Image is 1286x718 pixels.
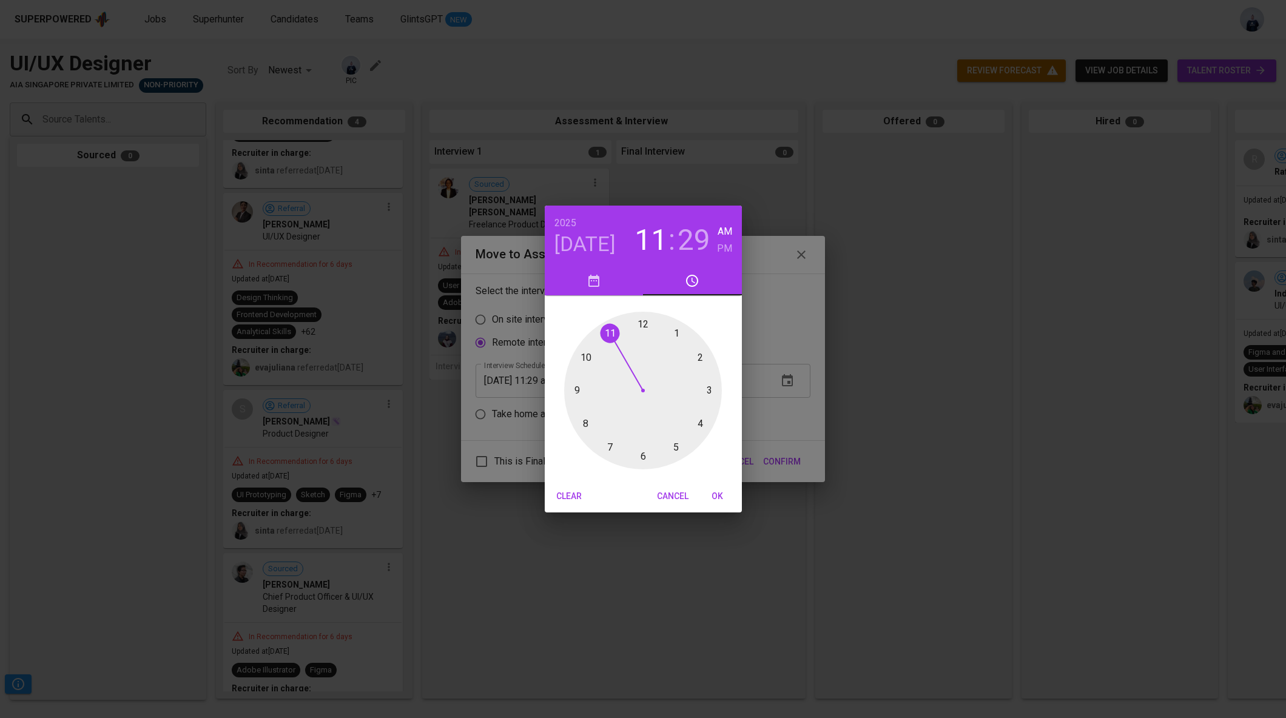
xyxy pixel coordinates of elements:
button: Clear [550,485,588,508]
h6: AM [718,223,732,240]
span: OK [703,489,732,504]
button: 2025 [554,215,576,232]
button: PM [717,240,732,257]
h3: : [668,223,675,257]
button: 29 [678,223,710,257]
button: OK [698,485,737,508]
span: Clear [554,489,584,504]
button: 11 [635,223,667,257]
button: AM [717,223,732,240]
button: Cancel [652,485,693,508]
span: Cancel [657,489,688,504]
button: [DATE] [554,232,616,257]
